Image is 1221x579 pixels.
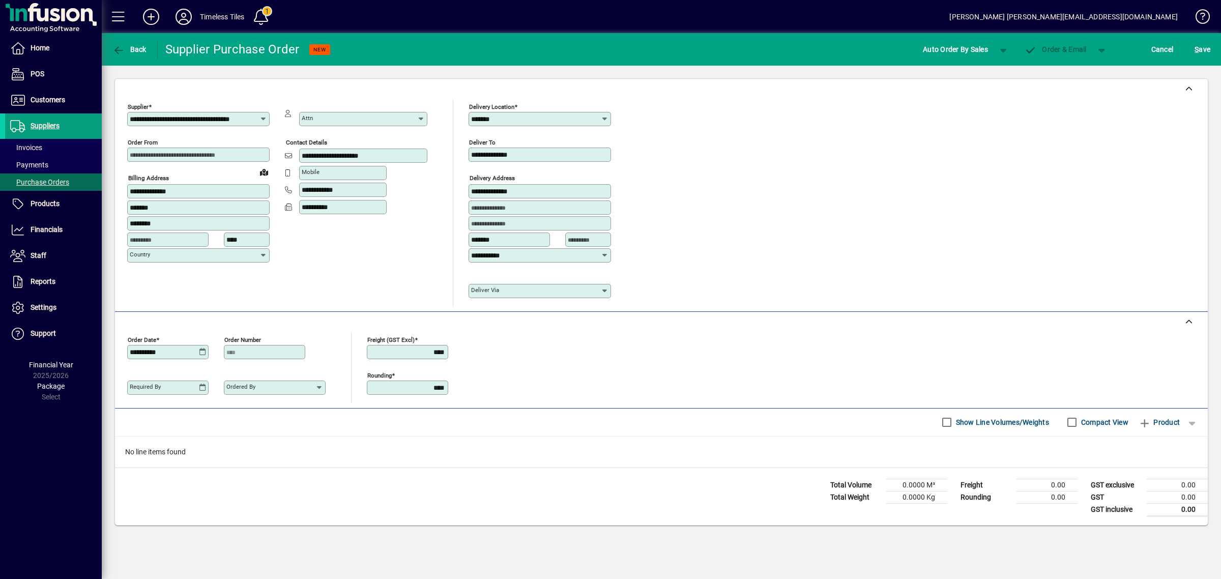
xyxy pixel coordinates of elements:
[110,40,149,59] button: Back
[165,41,300,57] div: Supplier Purchase Order
[5,295,102,321] a: Settings
[115,437,1208,468] div: No line items found
[367,336,415,343] mat-label: Freight (GST excl)
[5,191,102,217] a: Products
[256,164,272,180] a: View on map
[102,40,158,59] app-page-header-button: Back
[1025,45,1087,53] span: Order & Email
[5,156,102,173] a: Payments
[128,103,149,110] mat-label: Supplier
[1188,2,1208,35] a: Knowledge Base
[31,44,49,52] span: Home
[31,251,46,259] span: Staff
[130,251,150,258] mat-label: Country
[302,114,313,122] mat-label: Attn
[5,36,102,61] a: Home
[1086,503,1147,516] td: GST inclusive
[10,161,48,169] span: Payments
[955,479,1016,491] td: Freight
[112,45,147,53] span: Back
[31,329,56,337] span: Support
[1020,40,1092,59] button: Order & Email
[1151,41,1174,57] span: Cancel
[135,8,167,26] button: Add
[886,479,947,491] td: 0.0000 M³
[37,382,65,390] span: Package
[31,70,44,78] span: POS
[313,46,326,53] span: NEW
[31,303,56,311] span: Settings
[825,479,886,491] td: Total Volume
[31,122,60,130] span: Suppliers
[923,41,988,57] span: Auto Order By Sales
[128,139,158,146] mat-label: Order from
[367,371,392,379] mat-label: Rounding
[226,383,255,390] mat-label: Ordered by
[5,62,102,87] a: POS
[302,168,319,176] mat-label: Mobile
[5,88,102,113] a: Customers
[471,286,499,294] mat-label: Deliver via
[954,417,1049,427] label: Show Line Volumes/Weights
[31,199,60,208] span: Products
[10,178,69,186] span: Purchase Orders
[5,139,102,156] a: Invoices
[10,143,42,152] span: Invoices
[1147,479,1208,491] td: 0.00
[1016,479,1078,491] td: 0.00
[1147,491,1208,503] td: 0.00
[1139,414,1180,430] span: Product
[5,217,102,243] a: Financials
[1195,45,1199,53] span: S
[1195,41,1210,57] span: ave
[5,173,102,191] a: Purchase Orders
[224,336,261,343] mat-label: Order number
[949,9,1178,25] div: [PERSON_NAME] [PERSON_NAME][EMAIL_ADDRESS][DOMAIN_NAME]
[1147,503,1208,516] td: 0.00
[955,491,1016,503] td: Rounding
[5,321,102,346] a: Support
[918,40,993,59] button: Auto Order By Sales
[1079,417,1128,427] label: Compact View
[31,225,63,234] span: Financials
[1086,479,1147,491] td: GST exclusive
[130,383,161,390] mat-label: Required by
[128,336,156,343] mat-label: Order date
[31,96,65,104] span: Customers
[1133,413,1185,431] button: Product
[1016,491,1078,503] td: 0.00
[886,491,947,503] td: 0.0000 Kg
[1192,40,1213,59] button: Save
[825,491,886,503] td: Total Weight
[167,8,200,26] button: Profile
[469,139,496,146] mat-label: Deliver To
[1149,40,1176,59] button: Cancel
[5,269,102,295] a: Reports
[29,361,73,369] span: Financial Year
[1086,491,1147,503] td: GST
[200,9,244,25] div: Timeless Tiles
[31,277,55,285] span: Reports
[469,103,514,110] mat-label: Delivery Location
[5,243,102,269] a: Staff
